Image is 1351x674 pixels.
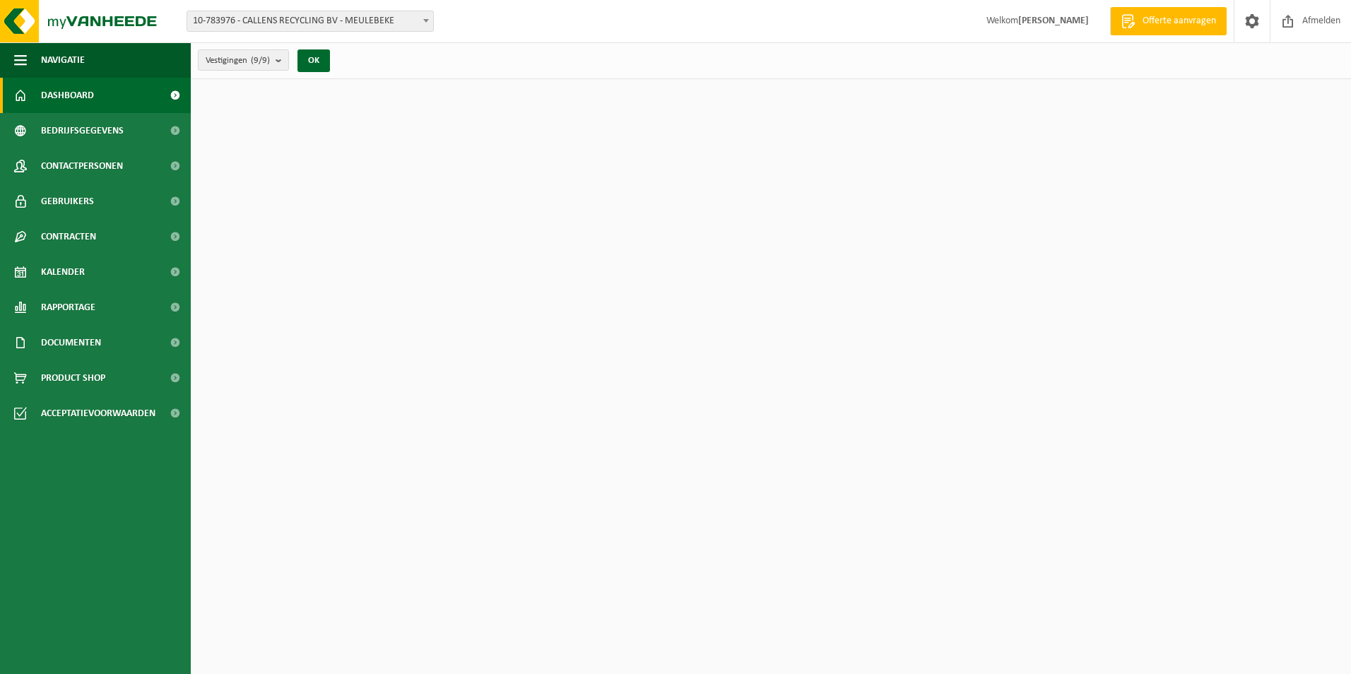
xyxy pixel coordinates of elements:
span: Dashboard [41,78,94,113]
button: OK [297,49,330,72]
span: Documenten [41,325,101,360]
span: 10-783976 - CALLENS RECYCLING BV - MEULEBEKE [187,11,433,31]
a: Offerte aanvragen [1110,7,1227,35]
span: Gebruikers [41,184,94,219]
span: Contactpersonen [41,148,123,184]
span: Rapportage [41,290,95,325]
span: Vestigingen [206,50,270,71]
span: Navigatie [41,42,85,78]
span: Bedrijfsgegevens [41,113,124,148]
span: Contracten [41,219,96,254]
button: Vestigingen(9/9) [198,49,289,71]
span: Product Shop [41,360,105,396]
count: (9/9) [251,56,270,65]
span: Offerte aanvragen [1139,14,1220,28]
strong: [PERSON_NAME] [1018,16,1089,26]
span: Acceptatievoorwaarden [41,396,155,431]
span: 10-783976 - CALLENS RECYCLING BV - MEULEBEKE [187,11,434,32]
span: Kalender [41,254,85,290]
